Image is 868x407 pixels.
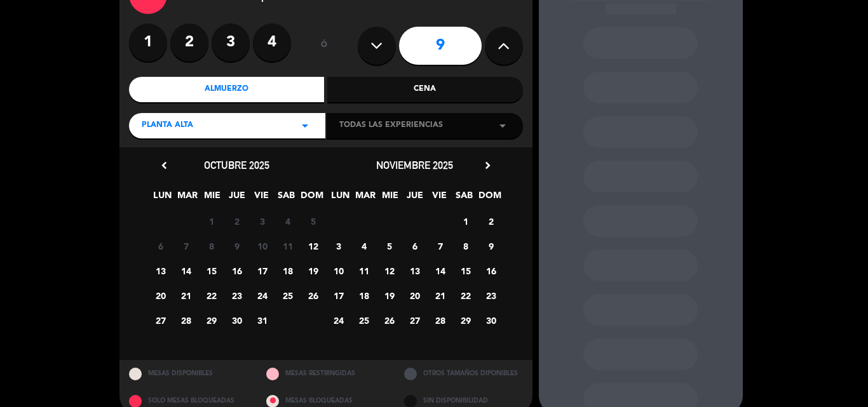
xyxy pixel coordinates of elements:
span: 29 [455,310,476,331]
span: 29 [201,310,222,331]
i: arrow_drop_down [495,118,510,133]
span: 22 [455,285,476,306]
span: 5 [302,211,323,232]
span: 18 [277,260,298,281]
span: 7 [430,236,451,257]
div: OTROS TAMAÑOS DIPONIBLES [395,360,532,387]
span: 26 [302,285,323,306]
div: Cena [327,77,523,102]
span: 6 [404,236,425,257]
span: 13 [150,260,171,281]
span: 17 [252,260,273,281]
span: 8 [455,236,476,257]
span: 10 [252,236,273,257]
span: 12 [302,236,323,257]
span: 2 [226,211,247,232]
span: 17 [328,285,349,306]
label: 3 [212,23,250,62]
span: 3 [328,236,349,257]
span: 21 [430,285,451,306]
span: MAR [355,188,376,209]
span: 8 [201,236,222,257]
span: 7 [175,236,196,257]
span: 9 [226,236,247,257]
i: chevron_left [158,159,171,172]
span: SAB [454,188,475,209]
span: 9 [480,236,501,257]
span: 11 [353,260,374,281]
i: arrow_drop_down [297,118,313,133]
span: noviembre 2025 [376,159,453,171]
span: 14 [175,260,196,281]
span: 13 [404,260,425,281]
span: JUE [404,188,425,209]
span: 16 [226,260,247,281]
span: VIE [429,188,450,209]
span: 26 [379,310,400,331]
span: 4 [353,236,374,257]
span: 1 [201,211,222,232]
span: DOM [478,188,499,209]
span: 20 [404,285,425,306]
span: 11 [277,236,298,257]
span: 27 [150,310,171,331]
span: 28 [175,310,196,331]
span: 12 [379,260,400,281]
div: Almuerzo [129,77,325,102]
span: JUE [226,188,247,209]
span: 30 [480,310,501,331]
span: 2 [480,211,501,232]
div: MESAS DISPONIBLES [119,360,257,387]
span: 23 [480,285,501,306]
span: octubre 2025 [204,159,269,171]
span: VIE [251,188,272,209]
span: 1 [455,211,476,232]
span: 16 [480,260,501,281]
span: 14 [430,260,451,281]
span: 18 [353,285,374,306]
span: 21 [175,285,196,306]
span: 24 [252,285,273,306]
div: ó [304,23,345,68]
span: LUN [152,188,173,209]
span: 15 [201,260,222,281]
span: 10 [328,260,349,281]
span: LUN [330,188,351,209]
span: 31 [252,310,273,331]
label: 2 [170,23,208,62]
div: MESAS RESTRINGIDAS [257,360,395,387]
span: 6 [150,236,171,257]
span: 15 [455,260,476,281]
span: Todas las experiencias [339,119,443,132]
span: 19 [302,260,323,281]
span: 24 [328,310,349,331]
span: 25 [353,310,374,331]
span: MIE [201,188,222,209]
i: chevron_right [481,159,494,172]
span: MIE [379,188,400,209]
span: MAR [177,188,198,209]
span: DOM [301,188,322,209]
span: 23 [226,285,247,306]
label: 1 [129,23,167,62]
span: 28 [430,310,451,331]
span: 25 [277,285,298,306]
span: 27 [404,310,425,331]
span: 30 [226,310,247,331]
span: 4 [277,211,298,232]
span: 19 [379,285,400,306]
span: 22 [201,285,222,306]
label: 4 [253,23,291,62]
span: 20 [150,285,171,306]
span: 3 [252,211,273,232]
span: Planta Alta [142,119,193,132]
span: SAB [276,188,297,209]
span: 5 [379,236,400,257]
